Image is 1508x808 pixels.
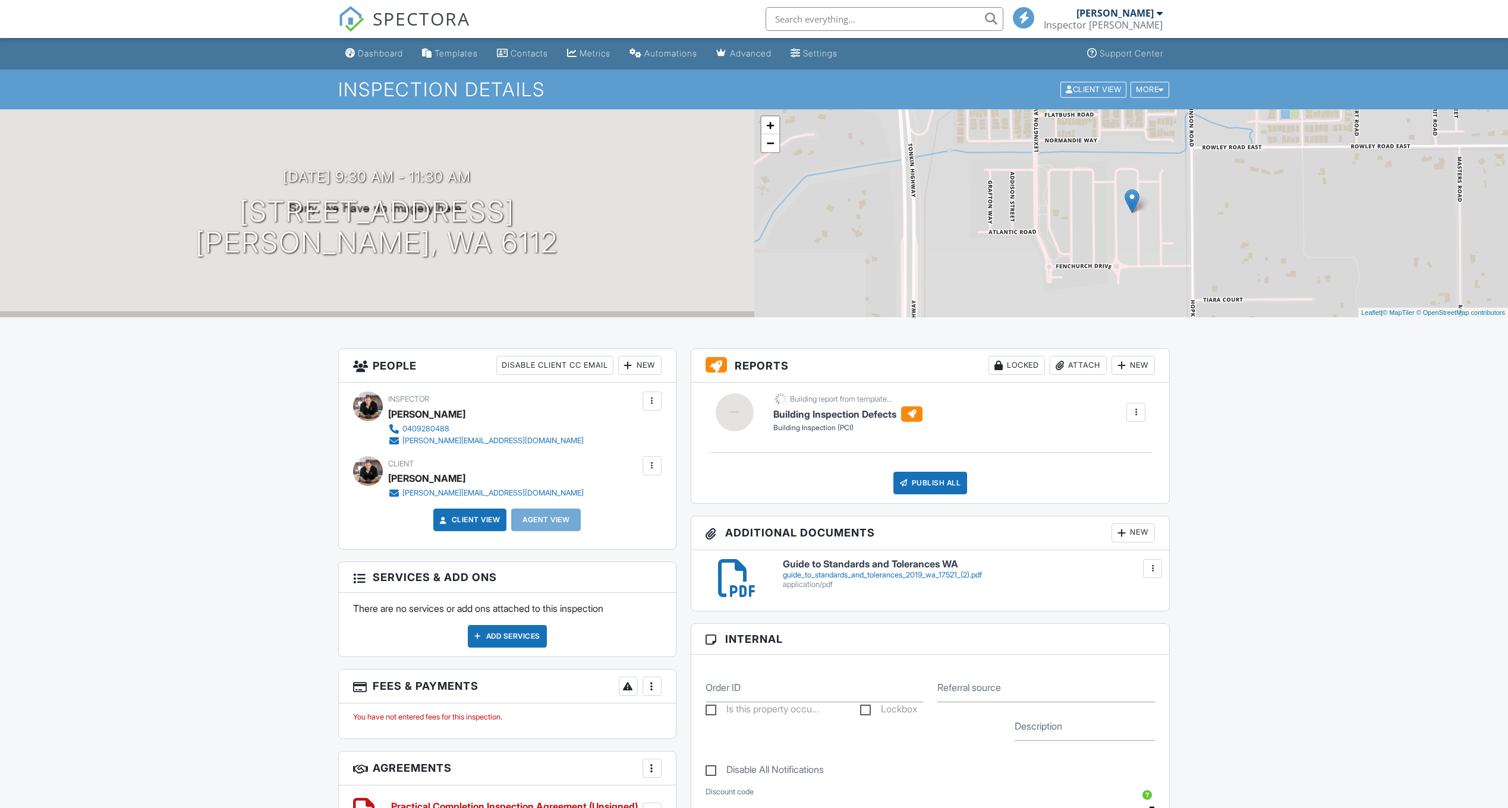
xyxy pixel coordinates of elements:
[712,43,776,65] a: Advanced
[644,48,697,58] div: Automations
[1361,309,1381,316] a: Leaflet
[706,681,741,694] label: Order ID
[402,488,584,498] div: [PERSON_NAME][EMAIL_ADDRESS][DOMAIN_NAME]
[783,570,1156,580] div: guide_to_standards_and_tolerances_2019_wa_17521_(2).pdf
[618,356,662,375] div: New
[1416,309,1505,316] a: © OpenStreetMap contributors
[339,562,676,593] h3: Services & Add ons
[338,16,470,41] a: SPECTORA
[937,681,1001,694] label: Referral source
[625,43,702,65] a: Automations (Basic)
[761,134,779,152] a: Zoom out
[783,580,1156,589] div: application/pdf
[511,48,548,58] div: Contacts
[783,559,1156,589] a: Guide to Standards and Tolerances WA guide_to_standards_and_tolerances_2019_wa_17521_(2).pdf appl...
[1060,81,1126,97] div: Client View
[339,670,676,703] h3: Fees & Payments
[339,349,676,383] h3: People
[388,423,584,435] a: 0409280488
[402,424,449,434] div: 0409280488
[388,469,465,487] div: [PERSON_NAME]
[435,48,478,58] div: Templates
[353,712,662,722] div: You have not entered fees for this inspection.
[706,703,819,718] label: Is this property occupied?
[773,423,923,433] div: Building Inspection (PCI)
[773,392,788,406] img: loading-93afd81d04378562ca97960a6d0abf470c8f8241ccf6a1b4da771bf876922d1b.gif
[388,487,584,499] a: [PERSON_NAME][EMAIL_ADDRESS][DOMAIN_NAME]
[417,43,483,65] a: Templates
[388,405,465,423] div: [PERSON_NAME]
[790,394,892,404] div: Building report from template...
[283,169,471,185] h3: [DATE] 9:30 am - 11:30 am
[437,514,500,526] a: Client View
[783,559,1156,570] h6: Guide to Standards and Tolerances WA
[730,48,772,58] div: Advanced
[341,43,408,65] a: Dashboard
[786,43,842,65] a: Settings
[1082,43,1168,65] a: Support Center
[691,516,1170,550] h3: Additional Documents
[1076,7,1154,19] div: [PERSON_NAME]
[691,624,1170,655] h3: Internal
[562,43,615,65] a: Metrics
[339,752,676,785] h3: Agreements
[358,48,403,58] div: Dashboard
[468,625,547,648] div: Add Services
[1050,356,1107,375] div: Attach
[1112,523,1155,542] div: New
[860,703,917,718] label: Lockbox
[338,79,1170,100] h1: Inspection Details
[803,48,838,58] div: Settings
[706,787,754,797] label: Discount code
[1015,712,1155,741] input: Description
[338,6,364,32] img: The Best Home Inspection Software - Spectora
[691,349,1170,383] h3: Reports
[580,48,610,58] div: Metrics
[1015,719,1062,733] label: Description
[761,116,779,134] a: Zoom in
[388,394,429,403] span: Inspector
[196,196,558,259] h1: [STREET_ADDRESS] [PERSON_NAME], WA 6112
[1112,356,1155,375] div: New
[1358,308,1508,318] div: |
[766,7,1003,31] input: Search everything...
[1100,48,1163,58] div: Support Center
[388,435,584,447] a: [PERSON_NAME][EMAIL_ADDRESS][DOMAIN_NAME]
[988,356,1045,375] div: Locked
[1383,309,1415,316] a: © MapTiler
[893,472,968,494] div: Publish All
[388,459,414,468] span: Client
[706,764,824,779] label: Disable All Notifications
[1131,81,1169,97] div: More
[773,406,923,422] h6: Building Inspection Defects
[402,436,584,446] div: [PERSON_NAME][EMAIL_ADDRESS][DOMAIN_NAME]
[1044,19,1163,31] div: Inspector West
[496,356,613,375] div: Disable Client CC Email
[492,43,553,65] a: Contacts
[339,593,676,656] div: There are no services or add ons attached to this inspection
[373,6,470,31] span: SPECTORA
[1059,84,1129,93] a: Client View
